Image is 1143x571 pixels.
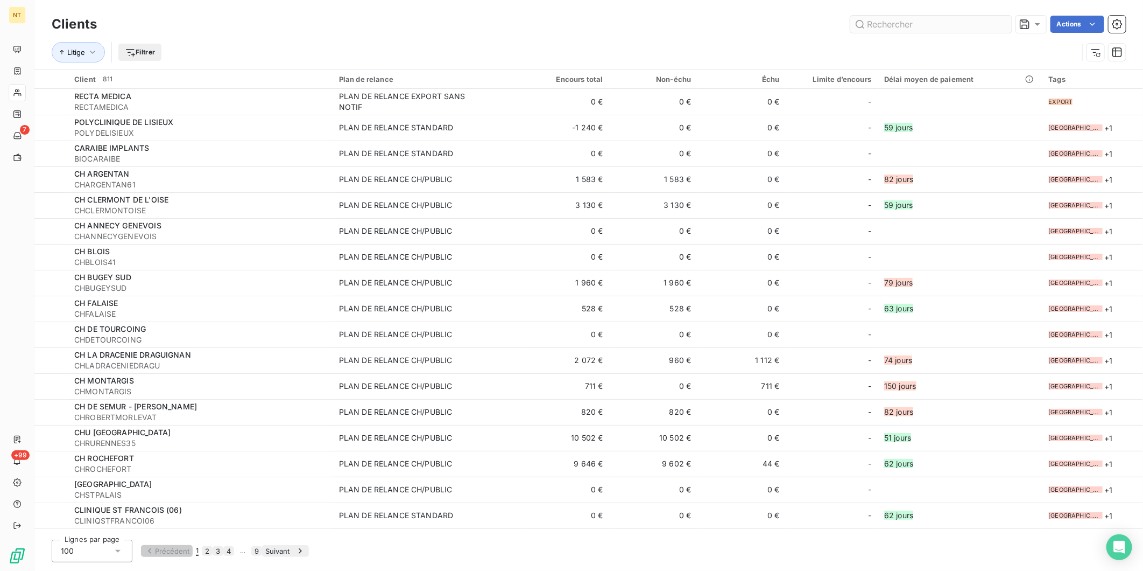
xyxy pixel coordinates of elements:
[610,115,698,141] td: 0 €
[1105,148,1113,159] span: + 1
[884,433,911,442] span: 51 jours
[698,166,786,192] td: 0 €
[339,122,454,133] div: PLAN DE RELANCE STANDARD
[868,484,871,495] span: -
[339,510,454,521] div: PLAN DE RELANCE STANDARD
[610,218,698,244] td: 0 €
[1049,435,1103,441] span: [GEOGRAPHIC_DATA]
[141,545,193,557] button: Précédent
[74,335,326,345] span: CHDETOURCOING
[610,270,698,296] td: 1 960 €
[884,511,913,520] span: 62 jours
[339,458,453,469] div: PLAN DE RELANCE CH/PUBLIC
[884,75,1035,83] div: Délai moyen de paiement
[74,386,326,397] span: CHMONTARGIS
[339,200,453,211] div: PLAN DE RELANCE CH/PUBLIC
[521,244,610,270] td: 0 €
[1049,357,1103,364] span: [GEOGRAPHIC_DATA]
[868,303,871,314] span: -
[868,277,871,288] span: -
[610,503,698,528] td: 0 €
[339,303,453,314] div: PLAN DE RELANCE CH/PUBLIC
[1049,99,1073,105] span: EXPORT
[884,356,912,365] span: 74 jours
[698,89,786,115] td: 0 €
[74,169,130,178] span: CH ARGENTAN
[698,115,786,141] td: 0 €
[1105,355,1113,366] span: + 1
[868,96,871,107] span: -
[698,322,786,347] td: 0 €
[1049,150,1103,157] span: [GEOGRAPHIC_DATA]
[196,546,199,556] span: 1
[74,195,168,204] span: CH CLERMONT DE L'OISE
[9,547,26,565] img: Logo LeanPay
[610,528,698,554] td: 0 €
[521,192,610,218] td: 3 130 €
[339,91,474,113] div: PLAN DE RELANCE EXPORT SANS NOTIF
[610,399,698,425] td: 820 €
[610,192,698,218] td: 3 130 €
[521,89,610,115] td: 0 €
[1049,228,1103,234] span: [GEOGRAPHIC_DATA]
[339,252,453,262] div: PLAN DE RELANCE CH/PUBLIC
[698,425,786,451] td: 0 €
[521,322,610,347] td: 0 €
[234,542,251,560] span: …
[528,75,603,83] div: Encours total
[339,174,453,185] div: PLAN DE RELANCE CH/PUBLIC
[1105,303,1113,315] span: + 1
[74,412,326,423] span: CHROBERTMORLEVAT
[521,528,610,554] td: 0 €
[1049,383,1103,389] span: [GEOGRAPHIC_DATA]
[74,154,326,164] span: BIOCARAIBE
[884,200,913,210] span: 59 jours
[74,402,197,411] span: CH DE SEMUR - [PERSON_NAME]
[1105,484,1113,496] span: + 1
[213,546,223,556] button: 3
[74,128,326,138] span: POLYDELISIEUX
[521,399,610,425] td: 820 €
[74,464,326,475] span: CHROCHEFORT
[610,141,698,166] td: 0 €
[868,381,871,392] span: -
[698,477,786,503] td: 0 €
[698,399,786,425] td: 0 €
[74,479,152,489] span: [GEOGRAPHIC_DATA]
[1049,486,1103,493] span: [GEOGRAPHIC_DATA]
[74,117,173,127] span: POLYCLINIQUE DE LISIEUX
[1049,75,1137,83] div: Tags
[74,247,110,256] span: CH BLOIS
[868,458,871,469] span: -
[868,226,871,236] span: -
[74,428,171,437] span: CHU [GEOGRAPHIC_DATA]
[610,373,698,399] td: 0 €
[1049,254,1103,260] span: [GEOGRAPHIC_DATA]
[884,123,913,132] span: 59 jours
[868,122,871,133] span: -
[521,503,610,528] td: 0 €
[74,454,134,463] span: CH ROCHEFORT
[698,270,786,296] td: 0 €
[339,148,454,159] div: PLAN DE RELANCE STANDARD
[521,347,610,373] td: 2 072 €
[868,407,871,417] span: -
[884,278,913,287] span: 79 jours
[52,15,97,34] h3: Clients
[868,252,871,262] span: -
[1105,200,1113,211] span: + 1
[74,490,326,500] span: CHSTPALAIS
[74,102,326,113] span: RECTAMEDICA
[704,75,780,83] div: Échu
[1049,176,1103,183] span: [GEOGRAPHIC_DATA]
[1049,461,1103,467] span: [GEOGRAPHIC_DATA]
[74,324,146,333] span: CH DE TOURCOING
[67,48,85,57] span: Litige
[610,166,698,192] td: 1 583 €
[1049,280,1103,286] span: [GEOGRAPHIC_DATA]
[698,244,786,270] td: 0 €
[868,433,871,443] span: -
[521,425,610,451] td: 10 502 €
[1049,512,1103,519] span: [GEOGRAPHIC_DATA]
[74,143,149,152] span: CARAIBE IMPLANTS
